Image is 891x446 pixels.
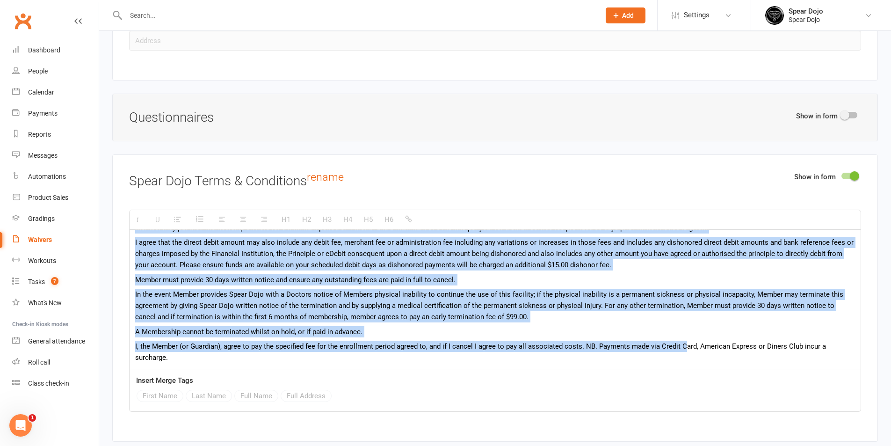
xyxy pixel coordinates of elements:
div: Workouts [28,257,56,264]
span: In the event Member provides Spear Dojo with a Doctors notice of Members physical inability to co... [135,290,843,321]
span: Add [622,12,634,19]
div: Product Sales [28,194,68,201]
span: Member must provide 30 days written notice and ensure any outstanding fees are paid in full to ca... [135,276,456,284]
a: Tasks 7 [12,271,99,292]
a: Clubworx [11,9,35,33]
div: Waivers [28,236,52,243]
a: Gradings [12,208,99,229]
input: Address [129,31,861,51]
a: Reports [12,124,99,145]
h3: Questionnaires [129,110,861,125]
a: Messages [12,145,99,166]
div: Roll call [28,358,50,366]
a: Roll call [12,352,99,373]
label: Show in form [794,171,836,183]
div: What's New [28,299,62,307]
a: Workouts [12,250,99,271]
input: Search... [123,9,594,22]
span: A Membership cannot be terminated whilst on hold, or if paid in advance. [135,328,362,336]
a: Dashboard [12,40,99,61]
div: Class check-in [28,380,69,387]
span: I agree that the direct debit amount may also include any debit fee, merchant fee or administrati... [135,238,854,269]
div: Automations [28,173,66,180]
button: Add [606,7,645,23]
div: Spear Dojo [789,7,823,15]
label: Insert Merge Tags [136,375,193,386]
div: Calendar [28,88,54,96]
span: I, the Member (or Guardian), agree to pay the specified fee for the enrollment period agreed to, ... [135,342,826,362]
a: General attendance kiosk mode [12,331,99,352]
div: General attendance [28,337,85,345]
a: Product Sales [12,187,99,208]
a: What's New [12,292,99,314]
img: thumb_image1623745760.png [765,6,784,25]
span: 7 [51,277,58,285]
div: Dashboard [28,46,60,54]
span: Member may put their membership on hold for a minimum period of 1 month and a maximum of 3 months... [135,224,707,232]
span: 1 [29,414,36,422]
span: Settings [684,5,710,26]
iframe: Intercom live chat [9,414,32,437]
a: Waivers [12,229,99,250]
div: Reports [28,131,51,138]
a: People [12,61,99,82]
h3: Spear Dojo Terms & Conditions [129,171,861,189]
a: Payments [12,103,99,124]
a: Automations [12,166,99,187]
label: Show in form [796,110,838,122]
div: Gradings [28,215,55,222]
div: People [28,67,48,75]
div: Tasks [28,278,45,285]
a: Class kiosk mode [12,373,99,394]
div: Spear Dojo [789,15,823,24]
a: Calendar [12,82,99,103]
div: Payments [28,110,58,117]
div: Messages [28,152,58,159]
a: rename [307,170,344,183]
